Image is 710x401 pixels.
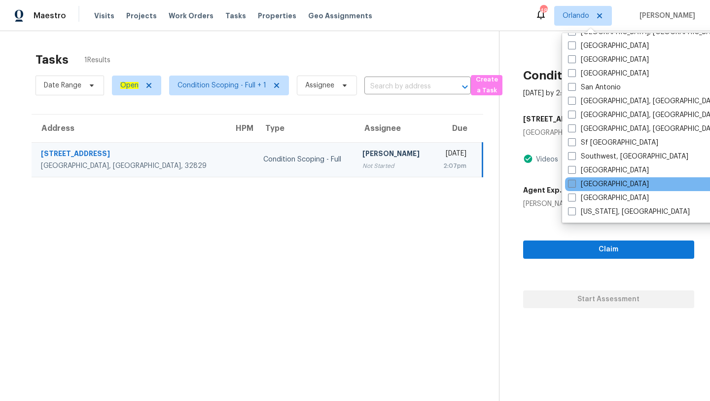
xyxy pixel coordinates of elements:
span: Condition Scoping - Full + 1 [177,80,266,90]
div: Condition Scoping - Full [263,155,347,164]
label: [GEOGRAPHIC_DATA] [568,55,649,65]
span: Visits [94,11,114,21]
label: [GEOGRAPHIC_DATA] [568,41,649,51]
label: [GEOGRAPHIC_DATA] [568,179,649,189]
label: San Antonio [568,82,621,92]
span: Tasks [225,12,246,19]
div: [GEOGRAPHIC_DATA], [GEOGRAPHIC_DATA], 32829 [41,161,218,171]
button: Claim [523,241,694,259]
th: Address [32,115,226,142]
label: [GEOGRAPHIC_DATA] [568,69,649,79]
h2: Condition Scoping - Full [523,71,660,80]
span: Geo Assignments [308,11,372,21]
div: [PERSON_NAME] [362,149,424,161]
span: Projects [126,11,157,21]
label: [GEOGRAPHIC_DATA] [568,193,649,203]
div: [STREET_ADDRESS] [41,149,218,161]
button: Create a Task [471,75,502,95]
div: [DATE] [440,149,466,161]
th: Type [255,115,355,142]
label: Southwest, [GEOGRAPHIC_DATA] [568,152,688,161]
span: Properties [258,11,296,21]
th: Assignee [355,115,432,142]
span: Orlando [563,11,589,21]
div: 2:07pm [440,161,466,171]
span: Date Range [44,80,81,90]
span: 1 Results [84,55,110,65]
span: Claim [531,243,686,256]
span: Create a Task [476,74,497,97]
div: [GEOGRAPHIC_DATA], FL 32829 [523,128,694,138]
img: Artifact Present Icon [523,154,533,164]
span: [PERSON_NAME] [636,11,695,21]
span: Maestro [34,11,66,21]
button: Open [458,80,472,94]
input: Search by address [364,79,443,94]
h5: Agent Exp. Partner [523,185,590,195]
th: Due [432,115,483,142]
div: Not Started [362,161,424,171]
ah_el_jm_1744035306855: Open [120,82,139,89]
label: [US_STATE], [GEOGRAPHIC_DATA] [568,207,690,217]
span: Work Orders [169,11,213,21]
div: Videos [533,155,558,164]
h2: Tasks [35,55,69,65]
th: HPM [226,115,255,142]
div: 48 [540,6,547,16]
label: Sf [GEOGRAPHIC_DATA] [568,138,658,148]
div: [PERSON_NAME] [523,199,590,209]
div: [DATE] by 2:07pm [523,88,581,98]
span: Assignee [305,80,334,90]
h5: [STREET_ADDRESS] [523,114,592,124]
label: [GEOGRAPHIC_DATA] [568,165,649,175]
